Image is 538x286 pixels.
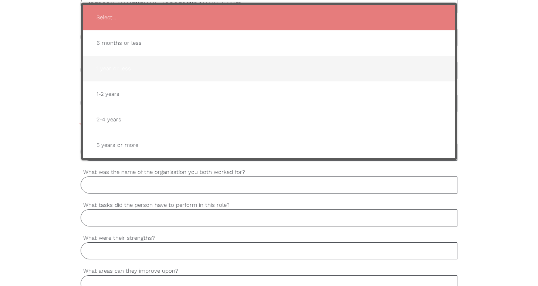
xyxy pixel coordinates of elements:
label: What tasks did the person have to perform in this role? [81,201,457,209]
label: Mobile phone number [81,20,457,29]
label: How do you know the person you are giving a reference for? [81,86,457,95]
span: Select... [91,9,447,27]
label: What was the name of the organisation you both worked for? [81,168,457,176]
span: 6 months or less [91,34,447,52]
span: Please confirm that the person you are giving a reference for is not a relative [81,119,308,128]
label: What areas can they improve upon? [81,267,457,275]
span: 5 years or more [91,136,447,154]
label: How long did they work for you [81,135,457,144]
label: Name of person you are giving a reference for [81,53,457,62]
span: 1-2 years [91,85,447,103]
label: What were their strengths? [81,234,457,242]
span: 2-4 years [91,111,447,129]
span: 1 year or less [91,60,447,78]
